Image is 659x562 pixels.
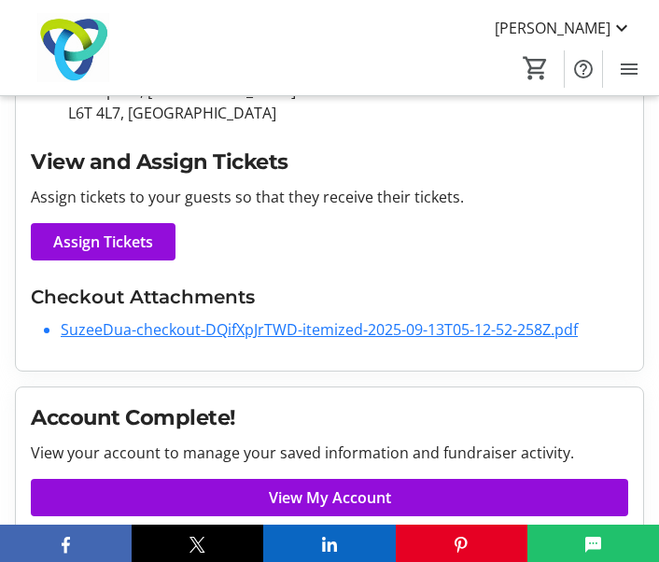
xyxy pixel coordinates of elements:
[31,186,628,208] p: Assign tickets to your guests so that they receive their tickets.
[263,525,395,562] button: LinkedIn
[527,525,659,562] button: SMS
[610,50,648,88] button: Menu
[31,223,175,260] a: Assign Tickets
[31,442,628,464] p: View your account to manage your saved information and fundraiser activity.
[132,525,263,562] button: X
[53,231,153,253] span: Assign Tickets
[519,51,553,85] button: Cart
[61,319,578,340] a: SuzeeDua-checkout-DQifXpJrTWD-itemized-2025-09-13T05-12-52-258Z.pdf
[396,525,527,562] button: Pinterest
[269,486,391,509] span: View My Account
[11,13,135,83] img: Trillium Health Partners Foundation's Logo
[31,479,628,516] a: View My Account
[31,283,628,311] h3: Checkout Attachments
[480,13,648,43] button: [PERSON_NAME]
[565,50,602,88] button: Help
[31,147,628,178] h2: View and Assign Tickets
[495,17,610,39] span: [PERSON_NAME]
[31,402,628,434] h2: Account Complete!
